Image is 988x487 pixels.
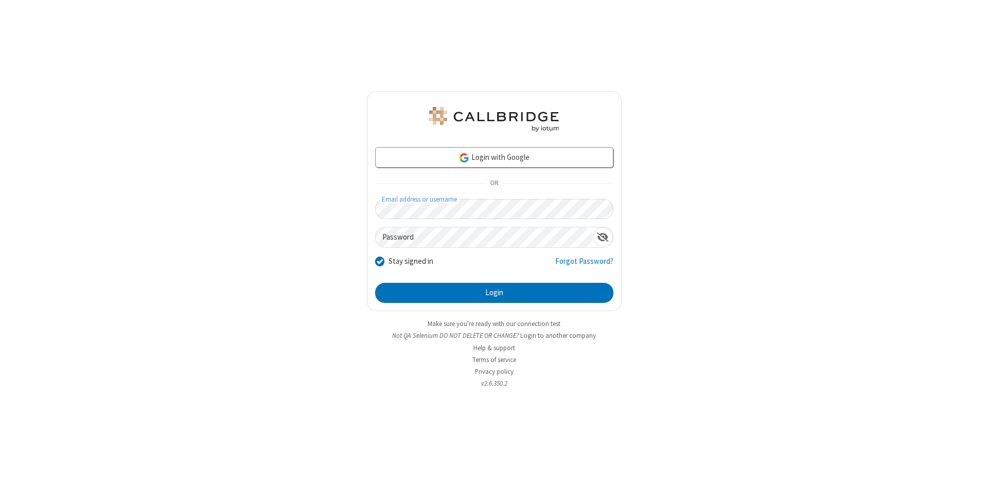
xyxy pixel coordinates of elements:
a: Make sure you're ready with our connection test [428,319,560,328]
input: Email address or username [375,199,613,219]
iframe: Chat [962,460,980,480]
img: QA Selenium DO NOT DELETE OR CHANGE [427,107,561,132]
a: Forgot Password? [555,256,613,275]
li: v2.6.350.2 [367,378,622,388]
a: Terms of service [472,355,516,364]
span: OR [486,176,502,191]
label: Stay signed in [389,256,433,267]
img: google-icon.png [458,152,470,164]
input: Password [376,227,593,247]
a: Privacy policy [475,367,514,376]
li: Not QA Selenium DO NOT DELETE OR CHANGE? [367,331,622,340]
button: Login to another company [520,331,596,340]
a: Help & support [473,344,515,352]
button: Login [375,283,613,303]
div: Show password [593,227,613,246]
a: Login with Google [375,147,613,168]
